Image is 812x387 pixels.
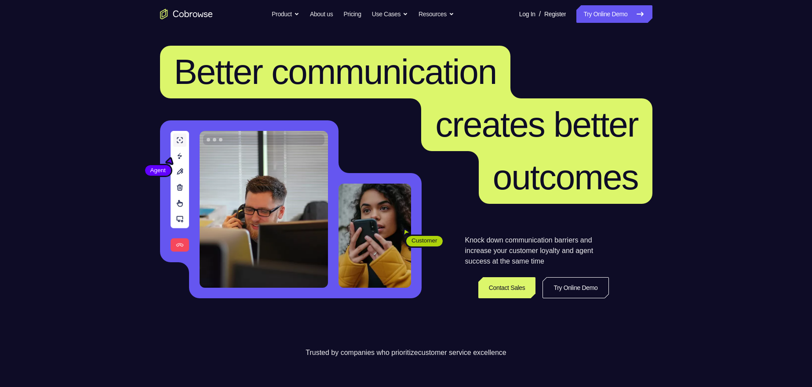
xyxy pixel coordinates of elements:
button: Product [272,5,299,23]
a: Contact Sales [478,277,536,298]
a: Register [544,5,566,23]
a: Pricing [343,5,361,23]
button: Use Cases [372,5,408,23]
span: outcomes [493,158,638,197]
button: Resources [419,5,454,23]
img: A customer support agent talking on the phone [200,131,328,288]
p: Knock down communication barriers and increase your customer loyalty and agent success at the sam... [465,235,609,267]
a: Log In [519,5,535,23]
span: creates better [435,105,638,144]
a: Try Online Demo [543,277,608,298]
span: customer service excellence [418,349,506,356]
span: Better communication [174,52,497,91]
span: / [539,9,541,19]
a: About us [310,5,333,23]
a: Go to the home page [160,9,213,19]
a: Try Online Demo [576,5,652,23]
img: A customer holding their phone [339,184,411,288]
